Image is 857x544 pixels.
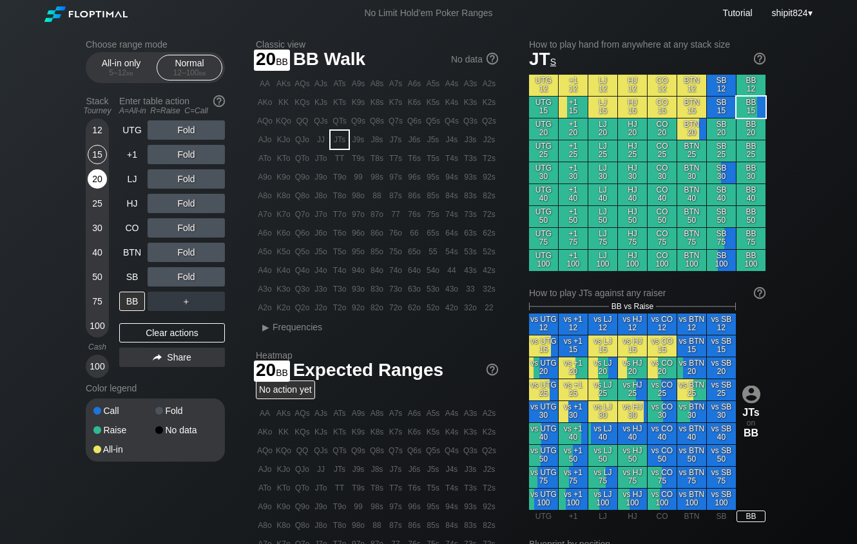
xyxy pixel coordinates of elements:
div: UTG 12 [529,75,558,96]
div: J8o [312,187,330,205]
div: SB 40 [707,184,736,205]
div: 84s [443,187,461,205]
div: BTN 30 [677,162,706,183]
h2: Choose range mode [86,39,225,50]
div: QTs [331,112,349,130]
div: T7s [387,149,405,167]
div: Q3o [293,280,311,298]
div: J9o [312,168,330,186]
div: A5s [424,75,442,93]
div: BB 40 [737,184,766,205]
div: K8s [368,93,386,111]
div: 74o [387,261,405,279]
h2: How to play hand from anywhere at any stack size [529,39,766,50]
div: A8s [368,75,386,93]
div: 20 [88,169,107,189]
div: Fold [148,120,225,140]
div: JJ [312,131,330,149]
div: T2s [480,149,498,167]
div: J3o [312,280,330,298]
div: Q8o [293,187,311,205]
span: bb [276,53,288,68]
h2: Classic view [256,39,498,50]
div: Normal [160,55,219,80]
div: CO 12 [648,75,677,96]
div: A9o [256,168,274,186]
div: JTs [331,131,349,149]
div: 82s [480,187,498,205]
div: 94o [349,261,367,279]
div: 62o [405,299,423,317]
div: TT [331,149,349,167]
div: No Limit Hold’em Poker Ranges [345,8,512,21]
div: KQo [274,112,293,130]
div: T5s [424,149,442,167]
div: J4s [443,131,461,149]
div: CO 25 [648,140,677,162]
div: T8s [368,149,386,167]
a: Tutorial [722,8,752,18]
div: BB 30 [737,162,766,183]
div: 97s [387,168,405,186]
div: 32s [480,280,498,298]
div: T2o [331,299,349,317]
div: HJ 15 [618,97,647,118]
div: Fold [155,406,217,415]
div: 53s [461,243,479,261]
div: CO 75 [648,228,677,249]
div: 85o [368,243,386,261]
div: 100 [88,316,107,335]
div: Raise [93,426,155,435]
div: Fold [148,194,225,213]
div: +1 100 [559,250,588,271]
div: HJ 30 [618,162,647,183]
div: Fold [148,145,225,164]
div: Q5s [424,112,442,130]
div: J2s [480,131,498,149]
div: 65s [424,224,442,242]
div: Q2s [480,112,498,130]
div: 98o [349,187,367,205]
div: 84o [368,261,386,279]
div: 85s [424,187,442,205]
div: QQ [293,112,311,130]
div: K5s [424,93,442,111]
div: No data [451,54,498,66]
div: 64o [405,261,423,279]
div: 86s [405,187,423,205]
img: help.32db89a4.svg [753,286,767,300]
div: 62s [480,224,498,242]
div: 75o [387,243,405,261]
div: J9s [349,131,367,149]
div: Q6o [293,224,311,242]
div: KTo [274,149,293,167]
div: T8o [331,187,349,205]
div: K7o [274,205,293,223]
div: LJ [119,169,145,189]
div: +1 40 [559,184,588,205]
div: 76o [387,224,405,242]
div: LJ 12 [588,75,617,96]
div: 92o [349,299,367,317]
div: 12 – 100 [162,68,217,77]
div: Q7s [387,112,405,130]
span: s [550,53,556,68]
div: How to play JTs against any raiser [529,288,766,298]
div: CO 40 [648,184,677,205]
div: K2s [480,93,498,111]
div: AQs [293,75,311,93]
div: QJo [293,131,311,149]
div: J8s [368,131,386,149]
div: 96o [349,224,367,242]
div: HJ 40 [618,184,647,205]
div: SB 15 [707,97,736,118]
img: share.864f2f62.svg [153,354,162,361]
div: Call [93,406,155,415]
img: help.32db89a4.svg [485,52,499,66]
div: BB 50 [737,206,766,227]
div: 55 [424,243,442,261]
div: QTo [293,149,311,167]
span: shipit824 [772,8,808,18]
div: Q3s [461,112,479,130]
div: ＋ [148,292,225,311]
